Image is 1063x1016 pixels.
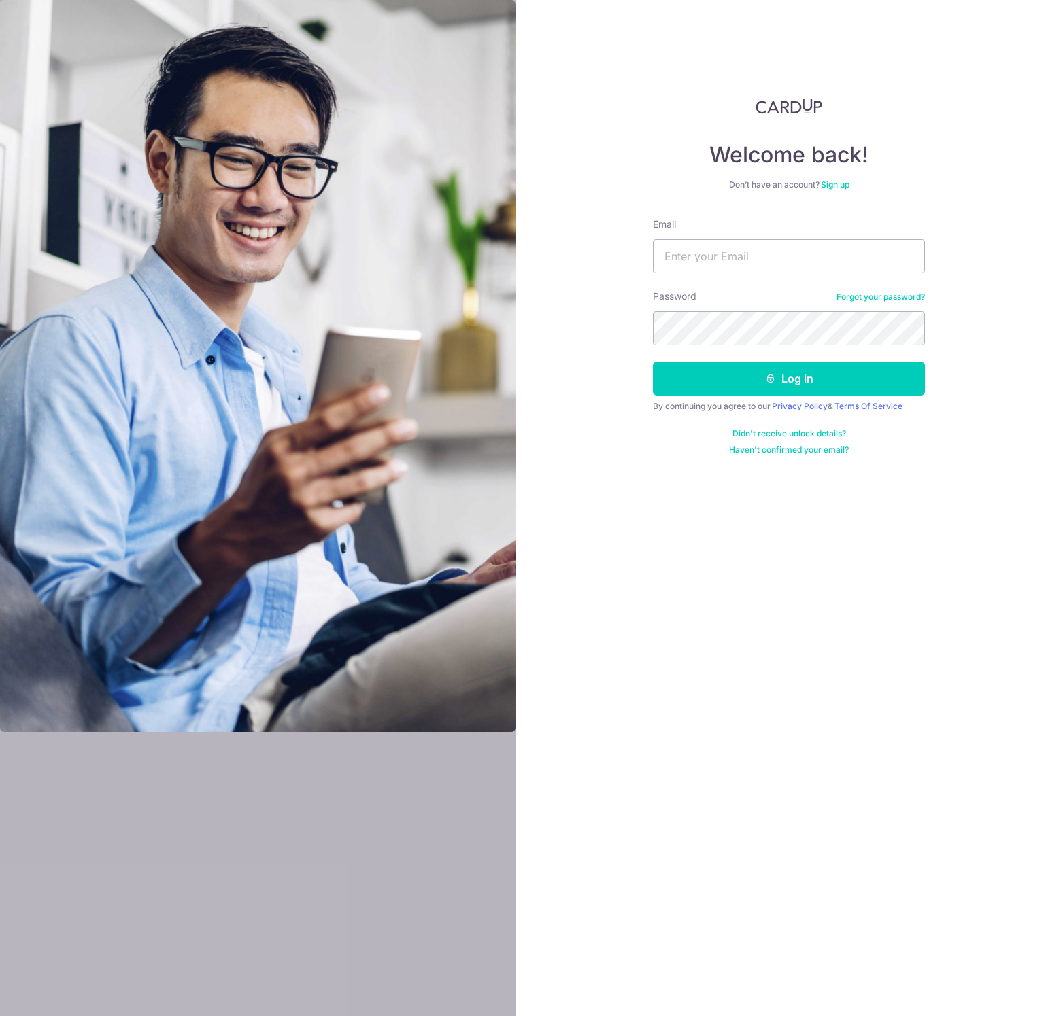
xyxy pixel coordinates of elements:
a: Haven't confirmed your email? [729,444,849,455]
label: Password [653,290,696,303]
a: Privacy Policy [772,401,828,411]
a: Terms Of Service [834,401,902,411]
a: Sign up [821,179,849,190]
img: CardUp Logo [756,98,822,114]
input: Enter your Email [653,239,925,273]
label: Email [653,217,676,231]
a: Didn't receive unlock details? [732,428,846,439]
div: Don’t have an account? [653,179,925,190]
a: Forgot your password? [837,292,925,302]
h4: Welcome back! [653,141,925,169]
button: Log in [653,362,925,396]
div: By continuing you agree to our & [653,401,925,412]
